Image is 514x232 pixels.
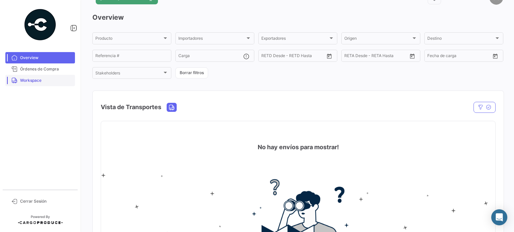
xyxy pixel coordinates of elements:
button: Open calendar [490,51,500,61]
input: Hasta [444,54,474,59]
h4: No hay envíos para mostrar! [258,143,339,152]
h4: Vista de Transportes [101,102,161,112]
span: Exportadores [261,37,328,42]
span: Stakeholders [95,72,162,76]
span: Cerrar Sesión [20,198,72,204]
span: Producto [95,37,162,42]
input: Hasta [361,54,391,59]
span: Overview [20,55,72,61]
a: Workspace [5,75,75,86]
input: Desde [344,54,356,59]
span: Importadores [178,37,245,42]
button: Land [167,103,176,111]
button: Open calendar [324,51,334,61]
a: Órdenes de Compra [5,63,75,75]
button: Borrar filtros [175,67,208,78]
button: Open calendar [407,51,417,61]
span: Destino [427,37,494,42]
a: Overview [5,52,75,63]
span: Origen [344,37,411,42]
input: Desde [427,54,439,59]
input: Hasta [278,54,308,59]
span: Órdenes de Compra [20,66,72,72]
img: powered-by.png [23,8,57,41]
span: Workspace [20,77,72,83]
input: Desde [261,54,273,59]
h3: Overview [92,13,503,22]
div: Abrir Intercom Messenger [491,209,507,225]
